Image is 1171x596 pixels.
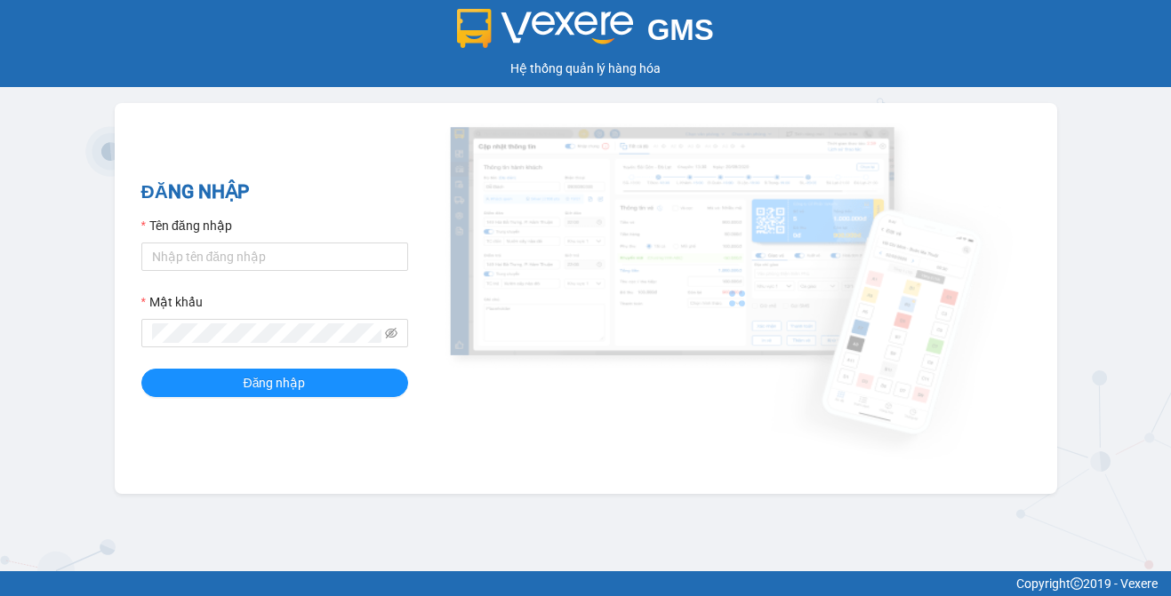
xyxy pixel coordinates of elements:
img: logo 2 [457,9,633,48]
label: Tên đăng nhập [141,216,232,235]
label: Mật khẩu [141,292,203,312]
div: Copyright 2019 - Vexere [13,574,1158,593]
span: copyright [1071,577,1083,590]
span: eye-invisible [385,327,397,339]
span: Đăng nhập [244,373,306,393]
input: Mật khẩu [152,323,381,343]
a: GMS [457,27,714,41]
h2: ĐĂNG NHẬP [141,178,408,207]
div: Hệ thống quản lý hàng hóa [4,59,1167,78]
button: Đăng nhập [141,369,408,397]
input: Tên đăng nhập [141,242,408,271]
span: GMS [647,13,714,46]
